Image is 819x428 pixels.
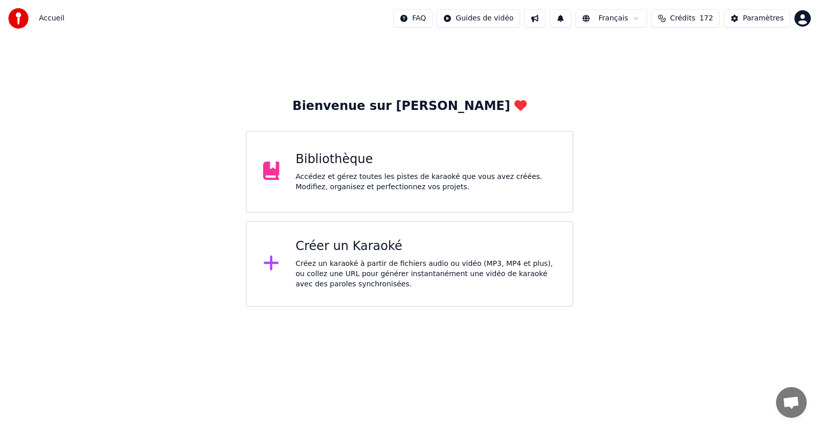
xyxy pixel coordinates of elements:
[296,151,556,168] div: Bibliothèque
[39,13,64,24] span: Accueil
[292,98,526,115] div: Bienvenue sur [PERSON_NAME]
[437,9,520,28] button: Guides de vidéo
[724,9,790,28] button: Paramètres
[776,387,807,418] a: Ouvrir le chat
[393,9,433,28] button: FAQ
[296,238,556,255] div: Créer un Karaoké
[699,13,713,24] span: 172
[296,172,556,192] div: Accédez et gérez toutes les pistes de karaoké que vous avez créées. Modifiez, organisez et perfec...
[8,8,29,29] img: youka
[743,13,784,24] div: Paramètres
[39,13,64,24] nav: breadcrumb
[651,9,720,28] button: Crédits172
[296,259,556,289] div: Créez un karaoké à partir de fichiers audio ou vidéo (MP3, MP4 et plus), ou collez une URL pour g...
[670,13,695,24] span: Crédits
